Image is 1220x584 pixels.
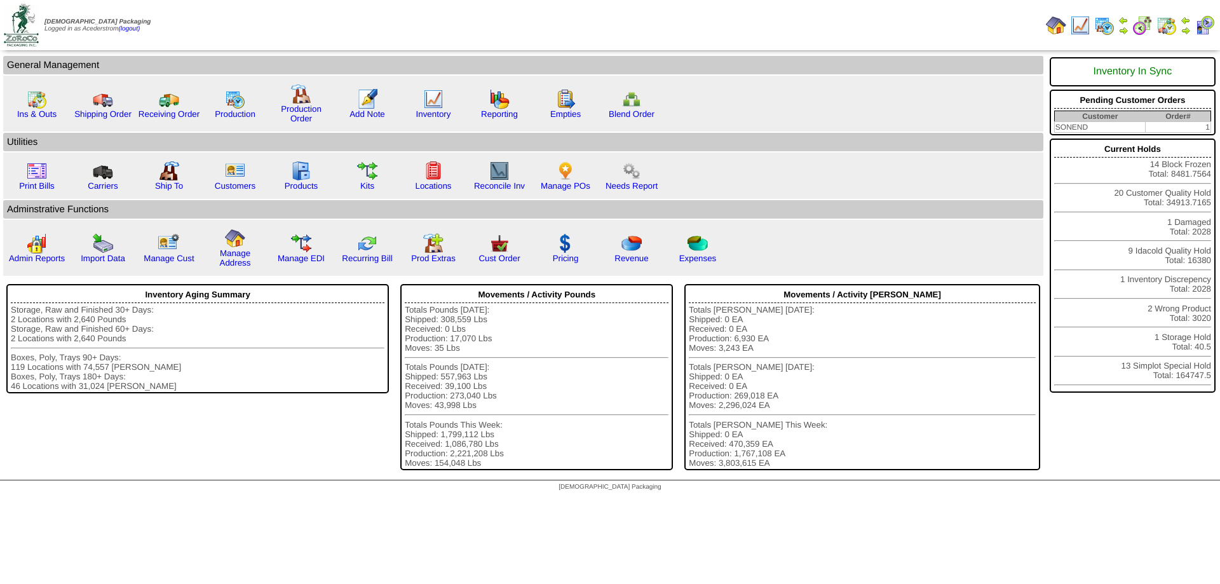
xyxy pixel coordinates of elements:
[559,484,661,491] span: [DEMOGRAPHIC_DATA] Packaging
[349,109,385,119] a: Add Note
[88,181,118,191] a: Carriers
[405,287,668,303] div: Movements / Activity Pounds
[357,233,377,254] img: reconcile.gif
[481,109,518,119] a: Reporting
[555,89,576,109] img: workorder.gif
[220,248,251,268] a: Manage Address
[225,161,245,181] img: customers.gif
[621,89,642,109] img: network.png
[1181,25,1191,36] img: arrowright.gif
[291,233,311,254] img: edi.gif
[1146,122,1211,133] td: 1
[689,305,1036,468] div: Totals [PERSON_NAME] [DATE]: Shipped: 0 EA Received: 0 EA Production: 6,930 EA Moves: 3,243 EA To...
[423,89,444,109] img: line_graph.gif
[489,89,510,109] img: graph.gif
[11,305,384,391] div: Storage, Raw and Finished 30+ Days: 2 Locations with 2,640 Pounds Storage, Raw and Finished 60+ D...
[1050,139,1216,393] div: 14 Block Frozen Total: 8481.7564 20 Customer Quality Hold Total: 34913.7165 1 Damaged Total: 2028...
[291,161,311,181] img: cabinet.gif
[1146,111,1211,122] th: Order#
[1118,15,1128,25] img: arrowleft.gif
[1054,111,1145,122] th: Customer
[225,89,245,109] img: calendarprod.gif
[74,109,132,119] a: Shipping Order
[621,233,642,254] img: pie_chart.png
[44,18,151,25] span: [DEMOGRAPHIC_DATA] Packaging
[555,161,576,181] img: po.png
[9,254,65,263] a: Admin Reports
[1156,15,1177,36] img: calendarinout.gif
[1195,15,1215,36] img: calendarcustomer.gif
[423,233,444,254] img: prodextras.gif
[3,133,1043,151] td: Utilities
[357,89,377,109] img: orders.gif
[4,4,39,46] img: zoroco-logo-small.webp
[144,254,194,263] a: Manage Cust
[614,254,648,263] a: Revenue
[27,233,47,254] img: graph2.png
[415,181,451,191] a: Locations
[225,228,245,248] img: home.gif
[553,254,579,263] a: Pricing
[159,161,179,181] img: factory2.gif
[285,181,318,191] a: Products
[11,287,384,303] div: Inventory Aging Summary
[81,254,125,263] a: Import Data
[609,109,654,119] a: Blend Order
[291,84,311,104] img: factory.gif
[158,233,181,254] img: managecust.png
[474,181,525,191] a: Reconcile Inv
[1070,15,1090,36] img: line_graph.gif
[278,254,325,263] a: Manage EDI
[679,254,717,263] a: Expenses
[215,109,255,119] a: Production
[1046,15,1066,36] img: home.gif
[1054,141,1211,158] div: Current Holds
[1118,25,1128,36] img: arrowright.gif
[1181,15,1191,25] img: arrowleft.gif
[689,287,1036,303] div: Movements / Activity [PERSON_NAME]
[1132,15,1153,36] img: calendarblend.gif
[342,254,392,263] a: Recurring Bill
[1094,15,1115,36] img: calendarprod.gif
[1054,60,1211,84] div: Inventory In Sync
[44,18,151,32] span: Logged in as Acederstrom
[489,161,510,181] img: line_graph2.gif
[423,161,444,181] img: locations.gif
[3,200,1043,219] td: Adminstrative Functions
[416,109,451,119] a: Inventory
[360,181,374,191] a: Kits
[1054,92,1211,109] div: Pending Customer Orders
[118,25,140,32] a: (logout)
[478,254,520,263] a: Cust Order
[93,161,113,181] img: truck3.gif
[19,181,55,191] a: Print Bills
[688,233,708,254] img: pie_chart2.png
[555,233,576,254] img: dollar.gif
[93,89,113,109] img: truck.gif
[541,181,590,191] a: Manage POs
[93,233,113,254] img: import.gif
[405,305,668,468] div: Totals Pounds [DATE]: Shipped: 308,559 Lbs Received: 0 Lbs Production: 17,070 Lbs Moves: 35 Lbs T...
[1054,122,1145,133] td: SONEND
[215,181,255,191] a: Customers
[159,89,179,109] img: truck2.gif
[489,233,510,254] img: cust_order.png
[550,109,581,119] a: Empties
[411,254,456,263] a: Prod Extras
[606,181,658,191] a: Needs Report
[27,161,47,181] img: invoice2.gif
[621,161,642,181] img: workflow.png
[27,89,47,109] img: calendarinout.gif
[155,181,183,191] a: Ship To
[139,109,200,119] a: Receiving Order
[17,109,57,119] a: Ins & Outs
[3,56,1043,74] td: General Management
[281,104,322,123] a: Production Order
[357,161,377,181] img: workflow.gif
